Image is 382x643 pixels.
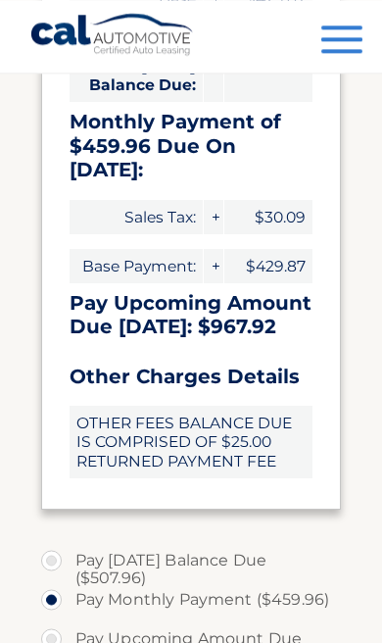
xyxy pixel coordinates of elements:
[41,580,342,619] label: Pay Monthly Payment ($459.96)
[70,406,313,477] span: OTHER FEES BALANCE DUE IS COMPRISED OF $25.00 RETURNED PAYMENT FEE
[70,49,204,102] span: [DATE] Balance Due:
[224,249,312,283] span: $429.87
[70,291,313,339] h3: Pay Upcoming Amount Due [DATE]: $967.92
[204,49,223,102] span: =
[204,200,223,234] span: +
[224,200,312,234] span: $30.09
[70,249,204,283] span: Base Payment:
[41,541,342,580] label: Pay [DATE] Balance Due ($507.96)
[70,365,313,389] h3: Other Charges Details
[70,200,204,234] span: Sales Tax:
[29,13,196,62] a: Cal Automotive
[224,49,312,102] span: $507.96
[204,249,223,283] span: +
[70,110,313,182] h3: Monthly Payment of $459.96 Due On [DATE]:
[321,25,362,58] button: Menu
